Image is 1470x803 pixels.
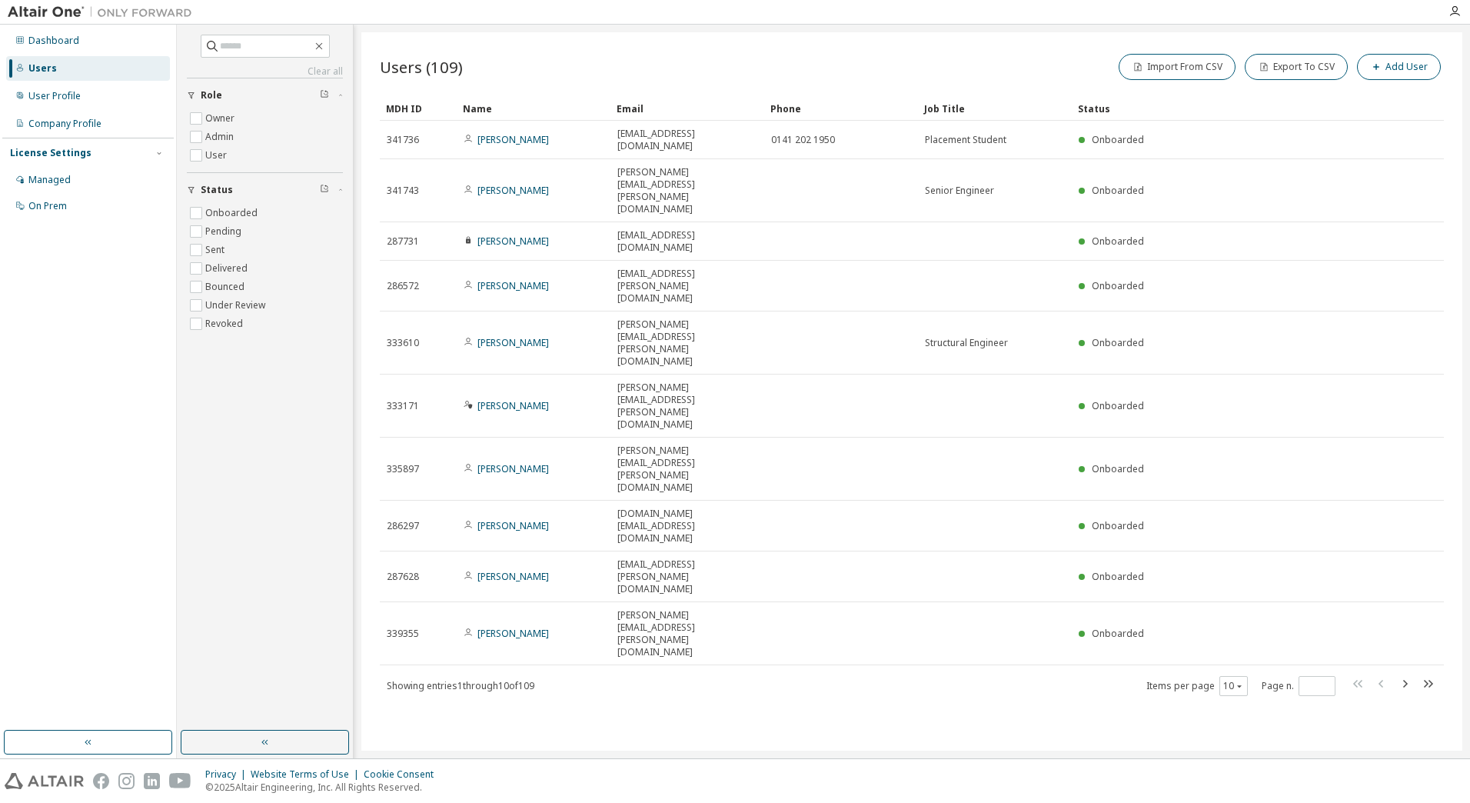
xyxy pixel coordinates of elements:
[617,268,757,305] span: [EMAIL_ADDRESS][PERSON_NAME][DOMAIN_NAME]
[477,519,549,532] a: [PERSON_NAME]
[1092,279,1144,292] span: Onboarded
[28,118,101,130] div: Company Profile
[477,570,549,583] a: [PERSON_NAME]
[617,96,758,121] div: Email
[28,62,57,75] div: Users
[1092,336,1144,349] span: Onboarded
[617,229,757,254] span: [EMAIL_ADDRESS][DOMAIN_NAME]
[463,96,604,121] div: Name
[1223,680,1244,692] button: 10
[93,773,109,789] img: facebook.svg
[144,773,160,789] img: linkedin.svg
[387,679,534,692] span: Showing entries 1 through 10 of 109
[387,185,419,197] span: 341743
[28,200,67,212] div: On Prem
[1092,184,1144,197] span: Onboarded
[205,241,228,259] label: Sent
[924,96,1066,121] div: Job Title
[8,5,200,20] img: Altair One
[205,768,251,781] div: Privacy
[617,128,757,152] span: [EMAIL_ADDRESS][DOMAIN_NAME]
[617,445,757,494] span: [PERSON_NAME][EMAIL_ADDRESS][PERSON_NAME][DOMAIN_NAME]
[387,235,419,248] span: 287731
[1092,133,1144,146] span: Onboarded
[477,627,549,640] a: [PERSON_NAME]
[925,337,1008,349] span: Structural Engineer
[205,128,237,146] label: Admin
[1245,54,1348,80] button: Export To CSV
[387,571,419,583] span: 287628
[1078,96,1364,121] div: Status
[617,508,757,545] span: [DOMAIN_NAME][EMAIL_ADDRESS][DOMAIN_NAME]
[380,56,463,78] span: Users (109)
[205,259,251,278] label: Delivered
[320,89,329,102] span: Clear filter
[770,96,912,121] div: Phone
[1119,54,1236,80] button: Import From CSV
[477,399,549,412] a: [PERSON_NAME]
[28,35,79,47] div: Dashboard
[1262,676,1335,696] span: Page n.
[205,296,268,315] label: Under Review
[201,184,233,196] span: Status
[617,609,757,658] span: [PERSON_NAME][EMAIL_ADDRESS][PERSON_NAME][DOMAIN_NAME]
[477,184,549,197] a: [PERSON_NAME]
[387,134,419,146] span: 341736
[205,222,244,241] label: Pending
[205,109,238,128] label: Owner
[1092,570,1144,583] span: Onboarded
[10,147,91,159] div: License Settings
[1092,519,1144,532] span: Onboarded
[1092,399,1144,412] span: Onboarded
[1357,54,1441,80] button: Add User
[251,768,364,781] div: Website Terms of Use
[1146,676,1248,696] span: Items per page
[477,462,549,475] a: [PERSON_NAME]
[925,185,994,197] span: Senior Engineer
[387,337,419,349] span: 333610
[28,174,71,186] div: Managed
[387,520,419,532] span: 286297
[477,235,549,248] a: [PERSON_NAME]
[386,96,451,121] div: MDH ID
[1092,627,1144,640] span: Onboarded
[320,184,329,196] span: Clear filter
[617,318,757,368] span: [PERSON_NAME][EMAIL_ADDRESS][PERSON_NAME][DOMAIN_NAME]
[118,773,135,789] img: instagram.svg
[187,173,343,207] button: Status
[205,315,246,333] label: Revoked
[925,134,1006,146] span: Placement Student
[205,204,261,222] label: Onboarded
[205,781,443,794] p: © 2025 Altair Engineering, Inc. All Rights Reserved.
[28,90,81,102] div: User Profile
[1092,462,1144,475] span: Onboarded
[205,146,230,165] label: User
[1092,235,1144,248] span: Onboarded
[477,336,549,349] a: [PERSON_NAME]
[477,133,549,146] a: [PERSON_NAME]
[187,78,343,112] button: Role
[169,773,191,789] img: youtube.svg
[364,768,443,781] div: Cookie Consent
[187,65,343,78] a: Clear all
[617,558,757,595] span: [EMAIL_ADDRESS][PERSON_NAME][DOMAIN_NAME]
[205,278,248,296] label: Bounced
[617,382,757,431] span: [PERSON_NAME][EMAIL_ADDRESS][PERSON_NAME][DOMAIN_NAME]
[387,280,419,292] span: 286572
[387,400,419,412] span: 333171
[387,463,419,475] span: 335897
[617,166,757,215] span: [PERSON_NAME][EMAIL_ADDRESS][PERSON_NAME][DOMAIN_NAME]
[771,134,835,146] span: 0141 202 1950
[387,628,419,640] span: 339355
[201,89,222,102] span: Role
[477,279,549,292] a: [PERSON_NAME]
[5,773,84,789] img: altair_logo.svg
